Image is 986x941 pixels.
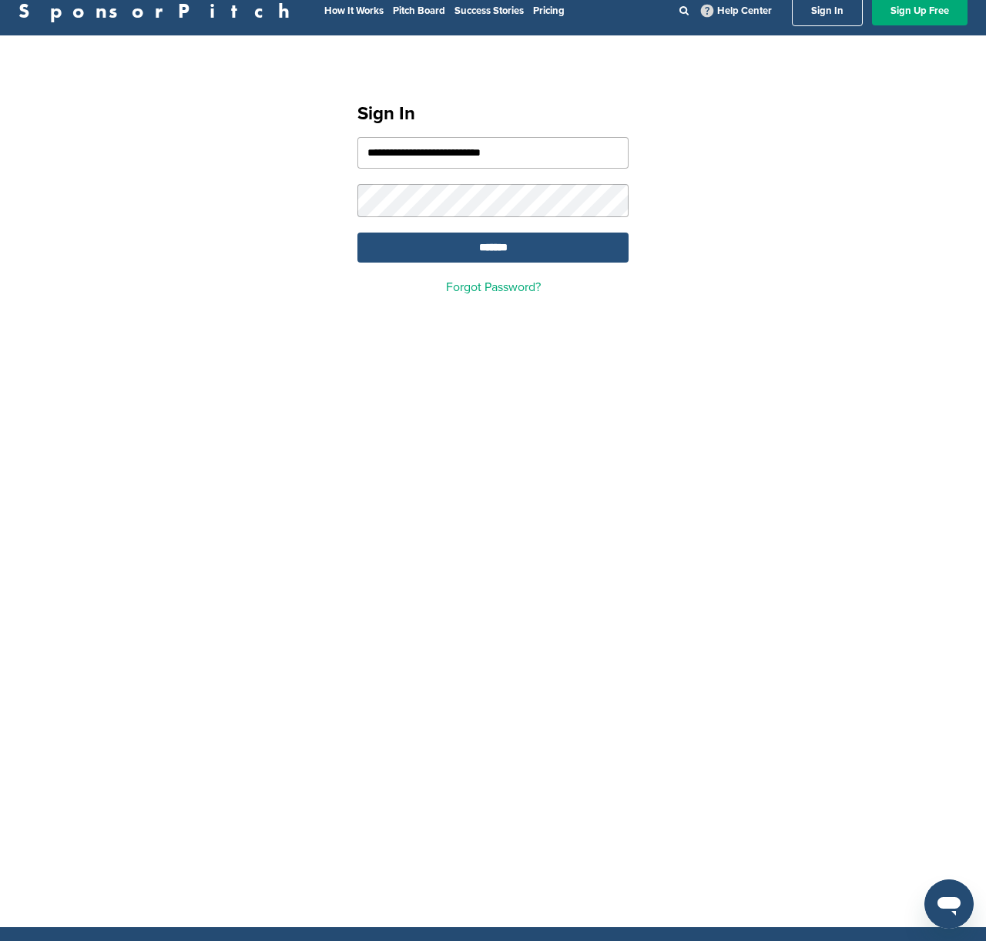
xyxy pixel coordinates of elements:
[924,879,974,929] iframe: Button to launch messaging window, conversation in progress
[324,5,384,17] a: How It Works
[357,100,629,128] h1: Sign In
[446,280,541,295] a: Forgot Password?
[454,5,524,17] a: Success Stories
[393,5,445,17] a: Pitch Board
[698,2,775,20] a: Help Center
[18,1,300,21] a: SponsorPitch
[533,5,565,17] a: Pricing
